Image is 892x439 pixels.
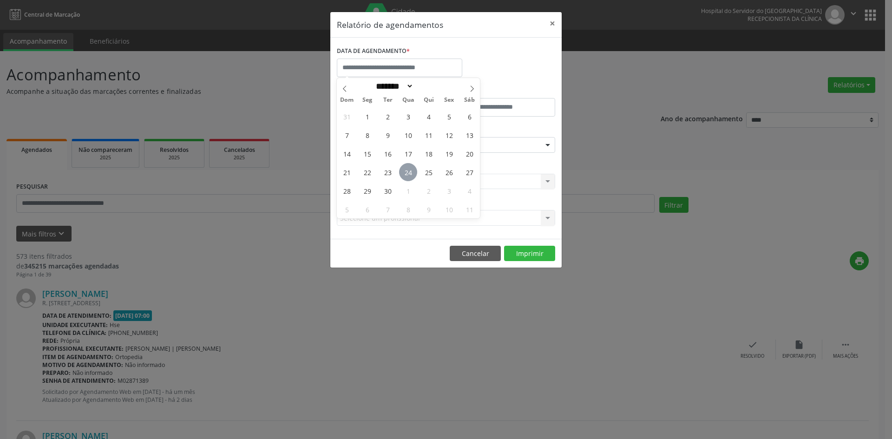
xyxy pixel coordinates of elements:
span: Outubro 11, 2025 [460,200,479,218]
span: Qua [398,97,419,103]
span: Setembro 1, 2025 [358,107,376,125]
button: Imprimir [504,246,555,262]
span: Outubro 10, 2025 [440,200,458,218]
label: DATA DE AGENDAMENTO [337,44,410,59]
span: Setembro 29, 2025 [358,182,376,200]
span: Setembro 10, 2025 [399,126,417,144]
span: Setembro 22, 2025 [358,163,376,181]
span: Outubro 9, 2025 [420,200,438,218]
span: Setembro 7, 2025 [338,126,356,144]
span: Setembro 25, 2025 [420,163,438,181]
span: Setembro 8, 2025 [358,126,376,144]
span: Setembro 15, 2025 [358,144,376,163]
span: Setembro 3, 2025 [399,107,417,125]
span: Setembro 27, 2025 [460,163,479,181]
span: Setembro 13, 2025 [460,126,479,144]
span: Setembro 24, 2025 [399,163,417,181]
select: Month [373,81,413,91]
span: Outubro 4, 2025 [460,182,479,200]
span: Outubro 8, 2025 [399,200,417,218]
span: Setembro 28, 2025 [338,182,356,200]
span: Dom [337,97,357,103]
span: Setembro 16, 2025 [379,144,397,163]
span: Setembro 2, 2025 [379,107,397,125]
button: Cancelar [450,246,501,262]
span: Agosto 31, 2025 [338,107,356,125]
span: Outubro 1, 2025 [399,182,417,200]
span: Setembro 19, 2025 [440,144,458,163]
span: Setembro 4, 2025 [420,107,438,125]
span: Setembro 12, 2025 [440,126,458,144]
span: Setembro 18, 2025 [420,144,438,163]
span: Outubro 2, 2025 [420,182,438,200]
span: Setembro 5, 2025 [440,107,458,125]
span: Sáb [459,97,480,103]
span: Outubro 7, 2025 [379,200,397,218]
span: Setembro 9, 2025 [379,126,397,144]
span: Outubro 3, 2025 [440,182,458,200]
h5: Relatório de agendamentos [337,19,443,31]
span: Setembro 30, 2025 [379,182,397,200]
label: ATÉ [448,84,555,98]
span: Setembro 26, 2025 [440,163,458,181]
span: Setembro 14, 2025 [338,144,356,163]
span: Setembro 23, 2025 [379,163,397,181]
span: Setembro 21, 2025 [338,163,356,181]
span: Ter [378,97,398,103]
span: Setembro 17, 2025 [399,144,417,163]
span: Qui [419,97,439,103]
button: Close [543,12,562,35]
span: Setembro 11, 2025 [420,126,438,144]
input: Year [413,81,444,91]
span: Outubro 5, 2025 [338,200,356,218]
span: Setembro 6, 2025 [460,107,479,125]
span: Outubro 6, 2025 [358,200,376,218]
span: Setembro 20, 2025 [460,144,479,163]
span: Seg [357,97,378,103]
span: Sex [439,97,459,103]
